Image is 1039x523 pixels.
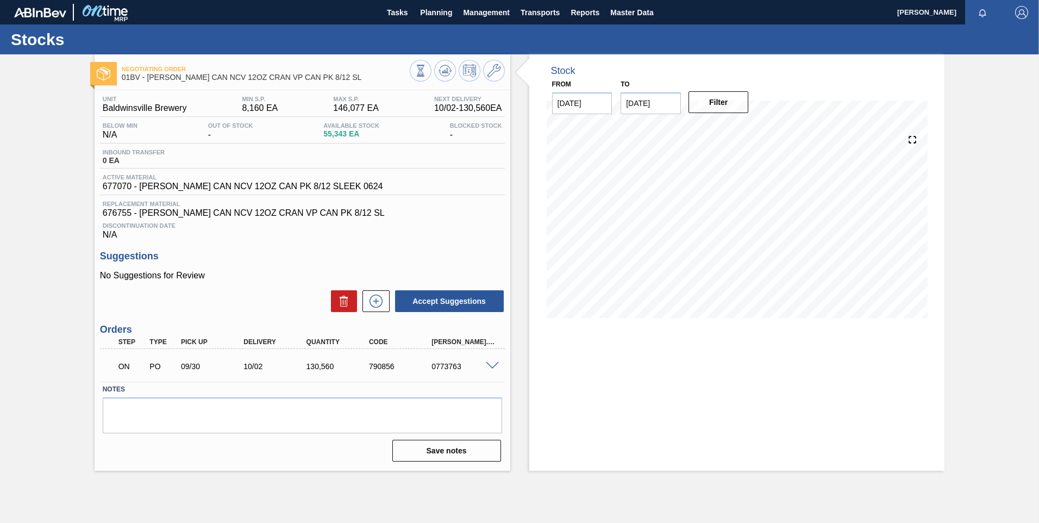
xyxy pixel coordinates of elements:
div: Stock [551,65,575,77]
div: - [447,122,505,140]
div: New suggestion [357,290,390,312]
button: Filter [689,91,749,113]
button: Update Chart [434,60,456,82]
div: 790856 [366,362,436,371]
span: Replacement Material [103,201,502,207]
div: N/A [100,122,140,140]
span: Out Of Stock [208,122,253,129]
h3: Orders [100,324,505,335]
h1: Stocks [11,33,204,46]
span: Unit [103,96,187,102]
p: No Suggestions for Review [100,271,505,281]
div: 130,560 [304,362,374,371]
img: Ícone [97,67,110,80]
div: 10/02/2025 [241,362,311,371]
span: MAX S.P. [333,96,379,102]
span: Planning [420,6,452,19]
span: 146,077 EA [333,103,379,113]
span: Active Material [103,174,383,180]
div: - [205,122,256,140]
button: Save notes [392,440,501,462]
button: Accept Suggestions [395,290,504,312]
div: N/A [100,218,505,240]
div: Delete Suggestions [326,290,357,312]
span: Master Data [610,6,653,19]
button: Notifications [965,5,1000,20]
input: mm/dd/yyyy [552,92,612,114]
input: mm/dd/yyyy [621,92,681,114]
span: Reports [571,6,599,19]
span: 0 EA [103,157,165,165]
span: Tasks [385,6,409,19]
label: From [552,80,571,88]
div: 09/30/2025 [178,362,248,371]
img: TNhmsLtSVTkK8tSr43FrP2fwEKptu5GPRR3wAAAABJRU5ErkJggg== [14,8,66,17]
span: Negotiating Order [122,66,410,72]
div: Type [147,338,179,346]
p: ON [118,362,146,371]
span: Blocked Stock [450,122,502,129]
img: Logout [1015,6,1028,19]
span: Below Min [103,122,137,129]
span: Baldwinsville Brewery [103,103,187,113]
span: MIN S.P. [242,96,278,102]
span: 677070 - [PERSON_NAME] CAN NCV 12OZ CAN PK 8/12 SLEEK 0624 [103,182,383,191]
span: 10/02 - 130,560 EA [434,103,502,113]
span: 55,343 EA [323,130,379,138]
div: Purchase order [147,362,179,371]
div: Quantity [304,338,374,346]
div: Pick up [178,338,248,346]
span: Management [463,6,510,19]
div: Code [366,338,436,346]
button: Stocks Overview [410,60,431,82]
label: to [621,80,629,88]
h3: Suggestions [100,251,505,262]
button: Schedule Inventory [459,60,480,82]
div: Negotiating Order [116,354,148,378]
span: 676755 - [PERSON_NAME] CAN NCV 12OZ CRAN VP CAN PK 8/12 SL [103,208,502,218]
div: [PERSON_NAME]. ID [429,338,499,346]
span: Inbound Transfer [103,149,165,155]
span: Next Delivery [434,96,502,102]
span: Transports [521,6,560,19]
span: Available Stock [323,122,379,129]
span: 01BV - CARR CAN NCV 12OZ CRAN VP CAN PK 8/12 SL [122,73,410,82]
label: Notes [103,382,502,397]
div: 0773763 [429,362,499,371]
div: Step [116,338,148,346]
span: Discontinuation Date [103,222,502,229]
span: 8,160 EA [242,103,278,113]
div: Accept Suggestions [390,289,505,313]
div: Delivery [241,338,311,346]
button: Go to Master Data / General [483,60,505,82]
